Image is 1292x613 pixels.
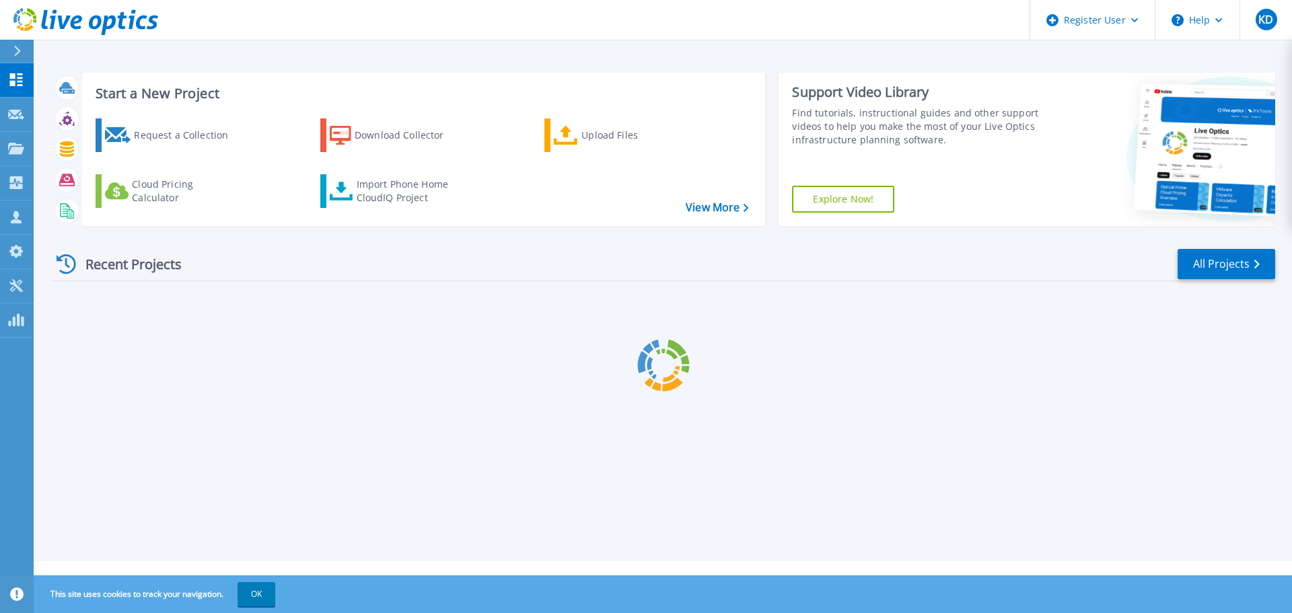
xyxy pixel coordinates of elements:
[792,106,1045,147] div: Find tutorials, instructional guides and other support videos to help you make the most of your L...
[96,118,246,152] a: Request a Collection
[357,178,462,205] div: Import Phone Home CloudIQ Project
[52,248,200,281] div: Recent Projects
[37,582,275,606] span: This site uses cookies to track your navigation.
[134,122,242,149] div: Request a Collection
[355,122,462,149] div: Download Collector
[686,201,748,214] a: View More
[1178,249,1275,279] a: All Projects
[96,86,748,101] h3: Start a New Project
[320,118,470,152] a: Download Collector
[581,122,689,149] div: Upload Files
[792,83,1045,101] div: Support Video Library
[96,174,246,208] a: Cloud Pricing Calculator
[238,582,275,606] button: OK
[132,178,240,205] div: Cloud Pricing Calculator
[544,118,694,152] a: Upload Files
[792,186,894,213] a: Explore Now!
[1258,14,1273,25] span: KD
